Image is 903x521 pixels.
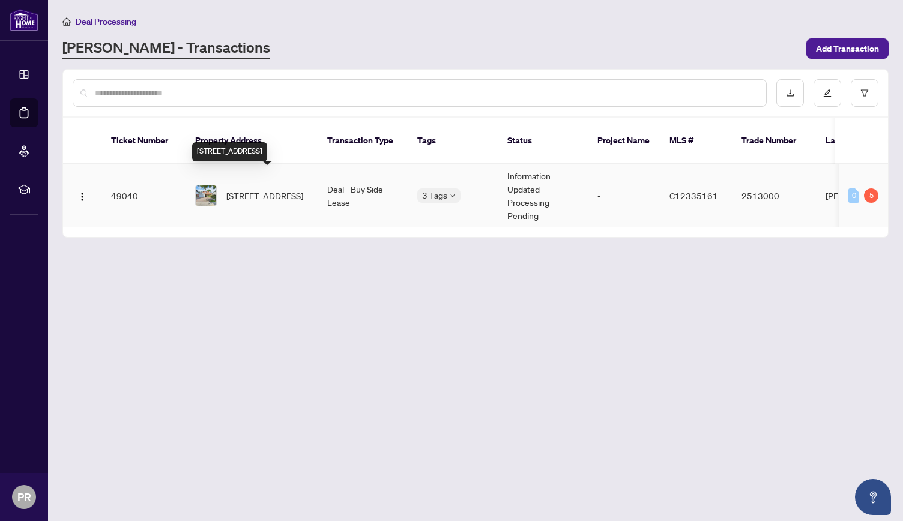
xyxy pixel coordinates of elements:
[101,118,186,164] th: Ticket Number
[851,79,878,107] button: filter
[732,164,816,227] td: 2513000
[814,79,841,107] button: edit
[660,118,732,164] th: MLS #
[588,164,660,227] td: -
[776,79,804,107] button: download
[408,118,498,164] th: Tags
[816,39,879,58] span: Add Transaction
[186,118,318,164] th: Property Address
[732,118,816,164] th: Trade Number
[192,142,267,161] div: [STREET_ADDRESS]
[196,185,216,206] img: thumbnail-img
[17,489,31,505] span: PR
[860,89,869,97] span: filter
[786,89,794,97] span: download
[101,164,186,227] td: 49040
[864,188,878,203] div: 5
[848,188,859,203] div: 0
[77,192,87,202] img: Logo
[498,164,588,227] td: Information Updated - Processing Pending
[318,164,408,227] td: Deal - Buy Side Lease
[10,9,38,31] img: logo
[669,190,718,201] span: C12335161
[498,118,588,164] th: Status
[806,38,889,59] button: Add Transaction
[318,118,408,164] th: Transaction Type
[823,89,832,97] span: edit
[73,186,92,205] button: Logo
[588,118,660,164] th: Project Name
[422,188,447,202] span: 3 Tags
[226,189,303,202] span: [STREET_ADDRESS]
[62,17,71,26] span: home
[76,16,136,27] span: Deal Processing
[62,38,270,59] a: [PERSON_NAME] - Transactions
[450,193,456,199] span: down
[855,479,891,515] button: Open asap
